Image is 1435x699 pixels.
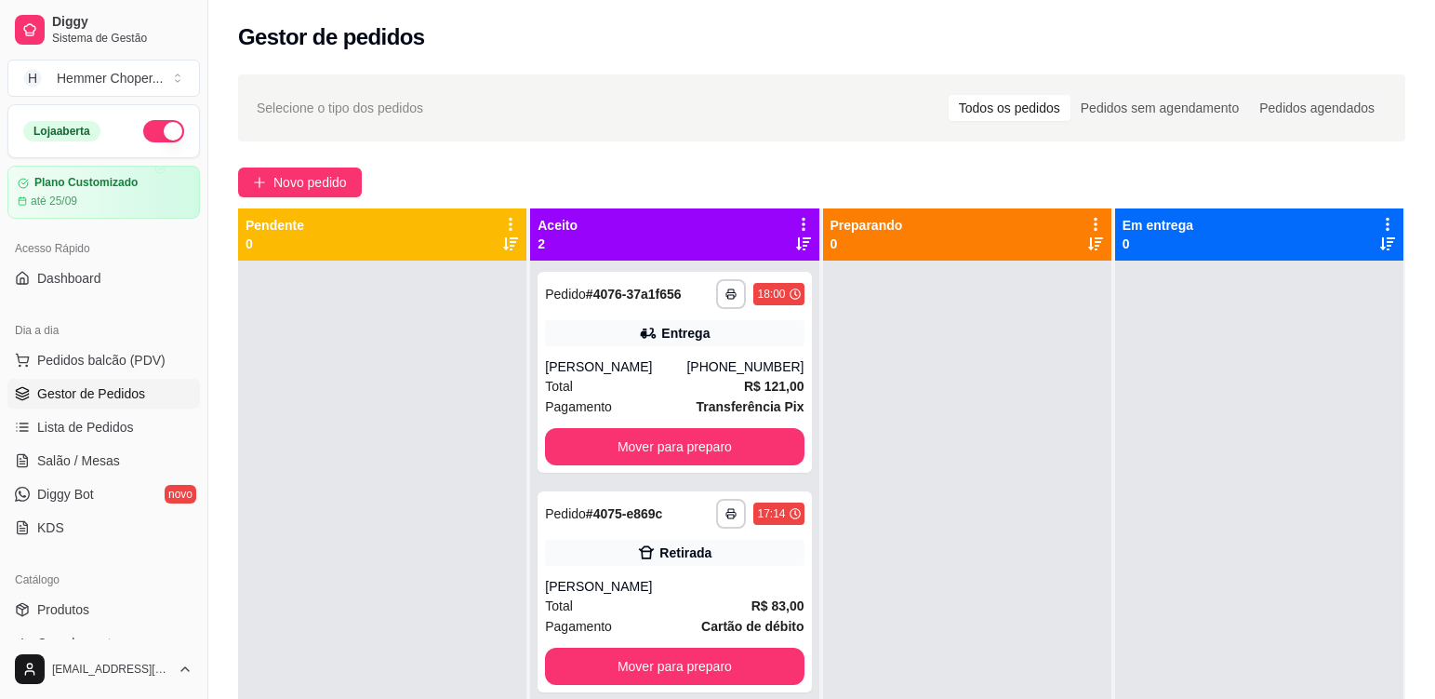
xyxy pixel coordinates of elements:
[7,7,200,52] a: DiggySistema de Gestão
[7,60,200,97] button: Select a team
[1123,216,1193,235] p: Em entrega
[238,168,362,197] button: Novo pedido
[661,324,710,343] div: Entrega
[7,479,200,509] a: Diggy Botnovo
[545,287,586,302] span: Pedido
[7,412,200,442] a: Lista de Pedidos
[744,379,804,394] strong: R$ 121,00
[246,216,304,235] p: Pendente
[7,513,200,543] a: KDS
[830,235,903,253] p: 0
[545,648,804,685] button: Mover para preparo
[34,176,138,190] article: Plano Customizado
[31,194,77,208] article: até 25/09
[538,235,578,253] p: 2
[37,418,134,437] span: Lista de Pedidos
[751,598,804,613] strong: R$ 83,00
[7,345,200,375] button: Pedidos balcão (PDV)
[7,647,200,692] button: [EMAIL_ADDRESS][DOMAIN_NAME]
[701,619,804,634] strong: Cartão de débito
[52,31,193,46] span: Sistema de Gestão
[949,95,1070,121] div: Todos os pedidos
[7,565,200,595] div: Catálogo
[545,428,804,465] button: Mover para preparo
[7,263,200,293] a: Dashboard
[757,506,785,521] div: 17:14
[253,176,266,189] span: plus
[830,216,903,235] p: Preparando
[23,69,42,87] span: H
[545,376,573,397] span: Total
[7,446,200,476] a: Salão / Mesas
[57,69,163,87] div: Hemmer Choper ...
[686,357,804,376] div: [PHONE_NUMBER]
[37,269,101,288] span: Dashboard
[257,98,423,118] span: Selecione o tipo dos pedidos
[545,616,612,637] span: Pagamento
[37,518,64,537] span: KDS
[7,379,200,409] a: Gestor de Pedidos
[37,451,120,470] span: Salão / Mesas
[757,287,785,302] div: 18:00
[37,351,166,370] span: Pedidos balcão (PDV)
[273,172,347,193] span: Novo pedido
[23,121,100,141] div: Loja aberta
[238,22,425,52] h2: Gestor de pedidos
[1123,235,1193,253] p: 0
[586,506,663,521] strong: # 4075-e869c
[7,628,200,658] a: Complementos
[37,485,94,504] span: Diggy Bot
[659,544,711,562] div: Retirada
[538,216,578,235] p: Aceito
[37,634,125,652] span: Complementos
[1249,95,1385,121] div: Pedidos agendados
[545,596,573,616] span: Total
[7,166,200,219] a: Plano Customizadoaté 25/09
[246,235,304,253] p: 0
[545,357,686,376] div: [PERSON_NAME]
[1070,95,1249,121] div: Pedidos sem agendamento
[545,577,804,596] div: [PERSON_NAME]
[545,397,612,417] span: Pagamento
[37,600,89,619] span: Produtos
[545,506,586,521] span: Pedido
[37,384,145,403] span: Gestor de Pedidos
[7,234,200,263] div: Acesso Rápido
[52,14,193,31] span: Diggy
[7,595,200,625] a: Produtos
[586,287,682,302] strong: # 4076-37a1f656
[52,662,170,677] span: [EMAIL_ADDRESS][DOMAIN_NAME]
[143,120,184,142] button: Alterar Status
[697,399,804,414] strong: Transferência Pix
[7,316,200,345] div: Dia a dia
